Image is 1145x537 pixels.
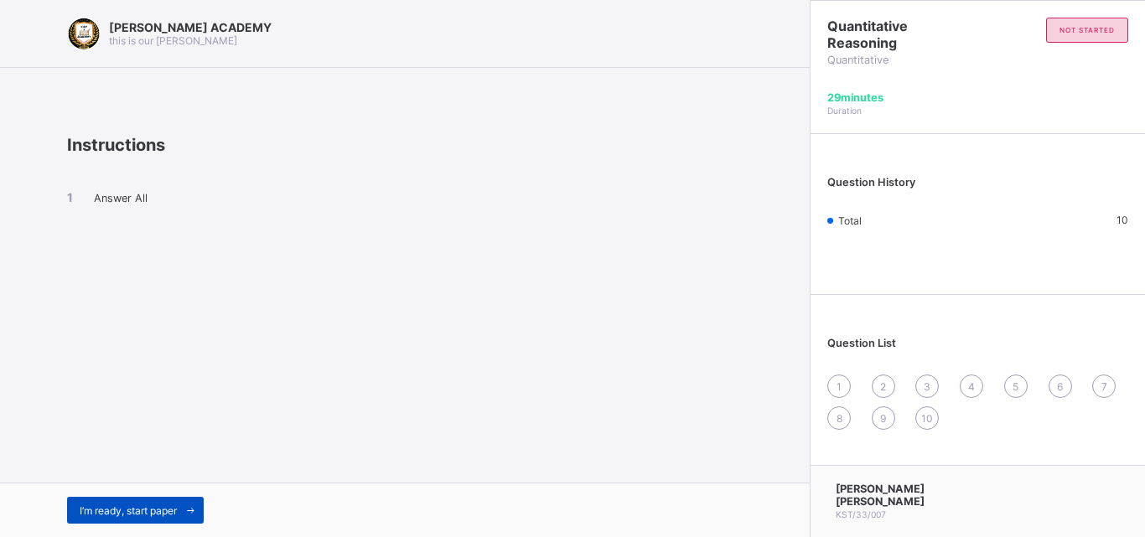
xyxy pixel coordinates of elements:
span: Duration [827,106,862,116]
span: [PERSON_NAME] ACADEMY [109,20,272,34]
span: this is our [PERSON_NAME] [109,34,237,47]
span: not started [1060,26,1115,34]
span: 8 [837,412,842,425]
span: Question History [827,176,915,188]
span: KST/33/007 [836,509,886,519]
span: Question List [827,337,896,349]
span: 1 [837,380,842,393]
span: 2 [880,380,886,393]
span: 10 [921,412,933,425]
span: 4 [968,380,975,393]
span: Quantitative Reasoning [827,18,978,51]
span: Quantitative [827,54,978,66]
span: I’m ready, start paper [80,504,177,517]
span: Answer All [94,192,148,204]
span: 5 [1013,380,1018,393]
span: 9 [880,412,886,425]
span: 7 [1101,380,1107,393]
span: 10 [1117,214,1128,226]
span: 3 [924,380,930,393]
span: 29 minutes [827,91,883,104]
span: 6 [1057,380,1063,393]
span: Instructions [67,135,165,155]
span: Total [838,214,862,227]
span: [PERSON_NAME] [PERSON_NAME] [836,483,1008,508]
